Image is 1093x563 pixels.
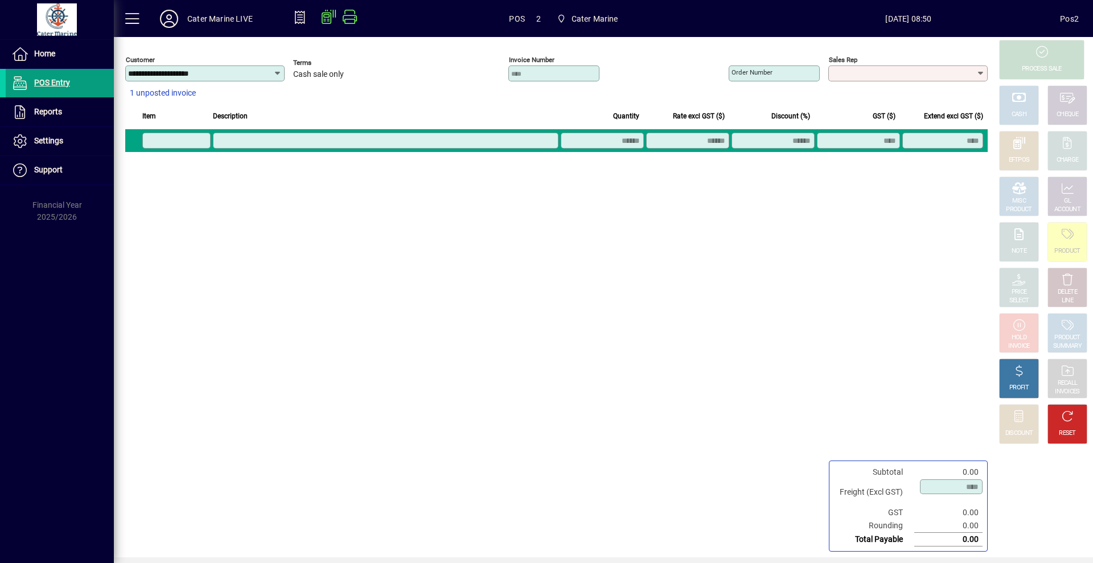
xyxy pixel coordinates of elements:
span: Reports [34,107,62,116]
div: RESET [1059,429,1076,438]
div: LINE [1062,297,1073,305]
mat-label: Invoice number [509,56,554,64]
div: CHARGE [1057,156,1079,165]
button: 1 unposted invoice [125,83,200,104]
div: ACCOUNT [1054,206,1080,214]
span: Description [213,110,248,122]
td: 0.00 [914,533,983,546]
div: PROFIT [1009,384,1029,392]
div: NOTE [1012,247,1026,256]
div: GL [1064,197,1071,206]
span: Extend excl GST ($) [924,110,983,122]
a: Settings [6,127,114,155]
div: SUMMARY [1053,342,1082,351]
td: Rounding [834,519,914,533]
div: CASH [1012,110,1026,119]
span: Terms [293,59,361,67]
span: 1 unposted invoice [130,87,196,99]
div: PROCESS SALE [1022,65,1062,73]
div: Cater Marine LIVE [187,10,253,28]
div: Pos2 [1060,10,1079,28]
span: Cash sale only [293,70,344,79]
span: Settings [34,136,63,145]
span: Home [34,49,55,58]
div: PRODUCT [1054,247,1080,256]
td: GST [834,506,914,519]
mat-label: Sales rep [829,56,857,64]
a: Support [6,156,114,184]
div: PRODUCT [1054,334,1080,342]
span: Discount (%) [771,110,810,122]
div: PRODUCT [1006,206,1032,214]
button: Profile [151,9,187,29]
span: Support [34,165,63,174]
span: POS Entry [34,78,70,87]
div: SELECT [1009,297,1029,305]
div: INVOICE [1008,342,1029,351]
span: Cater Marine [572,10,618,28]
span: 2 [536,10,541,28]
div: INVOICES [1055,388,1079,396]
td: Freight (Excl GST) [834,479,914,506]
div: EFTPOS [1009,156,1030,165]
mat-label: Customer [126,56,155,64]
div: DELETE [1058,288,1077,297]
span: GST ($) [873,110,895,122]
div: PRICE [1012,288,1027,297]
td: Total Payable [834,533,914,546]
span: [DATE] 08:50 [757,10,1061,28]
span: Quantity [613,110,639,122]
span: Cater Marine [552,9,623,29]
span: Rate excl GST ($) [673,110,725,122]
td: 0.00 [914,466,983,479]
mat-label: Order number [732,68,773,76]
div: HOLD [1012,334,1026,342]
div: CHEQUE [1057,110,1078,119]
td: 0.00 [914,519,983,533]
span: Item [142,110,156,122]
a: Reports [6,98,114,126]
td: 0.00 [914,506,983,519]
div: RECALL [1058,379,1078,388]
span: POS [509,10,525,28]
div: MISC [1012,197,1026,206]
a: Home [6,40,114,68]
td: Subtotal [834,466,914,479]
div: DISCOUNT [1005,429,1033,438]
